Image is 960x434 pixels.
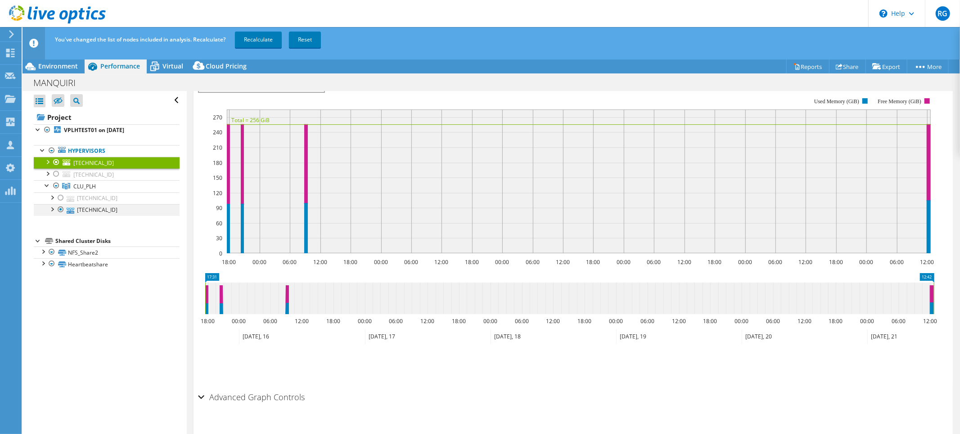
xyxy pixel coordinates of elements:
text: 06:00 [640,317,654,325]
text: 18:00 [829,317,843,325]
span: [TECHNICAL_ID] [73,159,114,167]
text: 12:00 [920,258,934,266]
text: 06:00 [515,317,529,325]
span: Environment [38,62,78,70]
text: 06:00 [404,258,418,266]
text: 18:00 [452,317,466,325]
a: Heartbeatshare [34,258,180,270]
text: 00:00 [738,258,752,266]
a: Recalculate [235,32,282,48]
text: 18:00 [326,317,340,325]
text: 120 [213,189,222,197]
text: 12:00 [677,258,691,266]
text: 18:00 [586,258,600,266]
a: Reports [786,59,829,73]
text: 00:00 [860,317,874,325]
text: 150 [213,174,222,182]
span: You've changed the list of nodes included in analysis. Recalculate? [55,36,225,43]
text: 00:00 [483,317,497,325]
text: 18:00 [343,258,357,266]
h2: Advanced Graph Controls [198,388,305,406]
text: 60 [216,219,222,227]
a: [TECHNICAL_ID] [34,192,180,204]
svg: \n [879,9,888,18]
text: 0 [219,250,222,257]
a: More [907,59,949,73]
text: 06:00 [890,258,904,266]
a: VPLHTEST01 on [DATE] [34,124,180,136]
span: Virtual [162,62,183,70]
text: 18:00 [222,258,236,266]
text: Total = 256 GiB [231,116,270,124]
a: Hypervisors [34,145,180,157]
text: 18:00 [703,317,717,325]
text: 12:00 [923,317,937,325]
text: 06:00 [892,317,906,325]
a: [TECHNICAL_ID] [34,157,180,169]
text: 12:00 [672,317,686,325]
a: Share [829,59,866,73]
text: 210 [213,144,222,151]
text: 06:00 [768,258,782,266]
span: [TECHNICAL_ID] [73,171,114,178]
b: VPLHTEST01 on [DATE] [64,126,124,134]
a: Reset [289,32,321,48]
text: 18:00 [829,258,843,266]
text: 18:00 [201,317,215,325]
span: Performance [100,62,140,70]
text: 06:00 [526,258,540,266]
text: 12:00 [798,317,811,325]
text: 00:00 [374,258,388,266]
text: 18:00 [577,317,591,325]
text: 00:00 [617,258,631,266]
text: 270 [213,114,222,121]
text: 90 [216,204,222,212]
text: 12:00 [313,258,327,266]
text: 00:00 [859,258,873,266]
text: 00:00 [232,317,246,325]
span: CLU_PLH [73,183,96,190]
text: 18:00 [465,258,479,266]
text: 00:00 [495,258,509,266]
text: 12:00 [295,317,309,325]
text: 06:00 [389,317,403,325]
a: Project [34,110,180,124]
text: 00:00 [252,258,266,266]
a: Export [865,59,907,73]
text: 00:00 [735,317,748,325]
text: 12:00 [556,258,570,266]
text: 12:00 [434,258,448,266]
div: Shared Cluster Disks [55,236,180,247]
text: 06:00 [283,258,297,266]
text: 00:00 [358,317,372,325]
text: 180 [213,159,222,167]
a: NFS_Share2 [34,247,180,258]
text: Used Memory (GiB) [814,98,859,105]
span: Cloud Pricing [206,62,247,70]
a: CLU_PLH [34,180,180,192]
a: [TECHNICAL_ID] [34,204,180,216]
text: 18:00 [708,258,721,266]
text: Free Memory (GiB) [878,98,921,105]
text: 06:00 [647,258,661,266]
span: RG [936,6,950,21]
a: [TECHNICAL_ID] [34,169,180,180]
h1: MANQUIRI [29,78,90,88]
text: 00:00 [609,317,623,325]
text: 30 [216,234,222,242]
text: 12:00 [546,317,560,325]
text: 06:00 [766,317,780,325]
text: 12:00 [798,258,812,266]
text: 240 [213,128,222,136]
text: 12:00 [420,317,434,325]
text: 06:00 [263,317,277,325]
